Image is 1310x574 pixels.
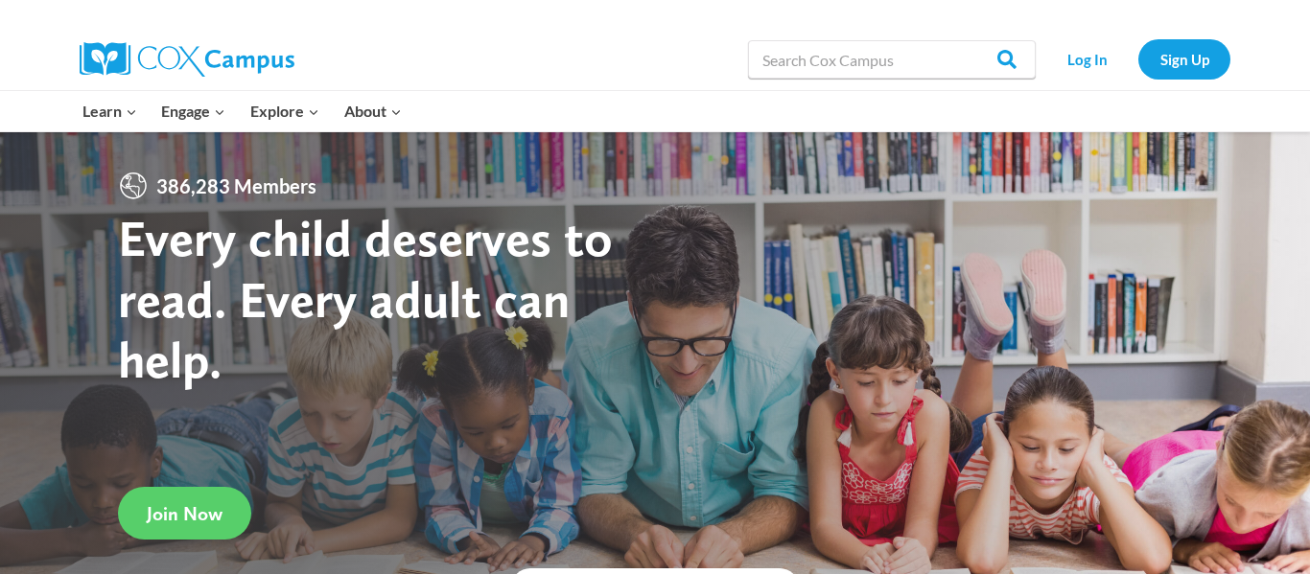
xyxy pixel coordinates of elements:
span: 386,283 Members [149,171,324,201]
span: Learn [82,99,137,124]
strong: Every child deserves to read. Every adult can help. [118,207,613,390]
span: Join Now [147,502,222,525]
span: About [344,99,402,124]
input: Search Cox Campus [748,40,1036,79]
img: Cox Campus [80,42,294,77]
nav: Primary Navigation [70,91,413,131]
a: Join Now [118,487,251,540]
nav: Secondary Navigation [1045,39,1230,79]
a: Sign Up [1138,39,1230,79]
span: Engage [161,99,225,124]
a: Log In [1045,39,1129,79]
span: Explore [250,99,319,124]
